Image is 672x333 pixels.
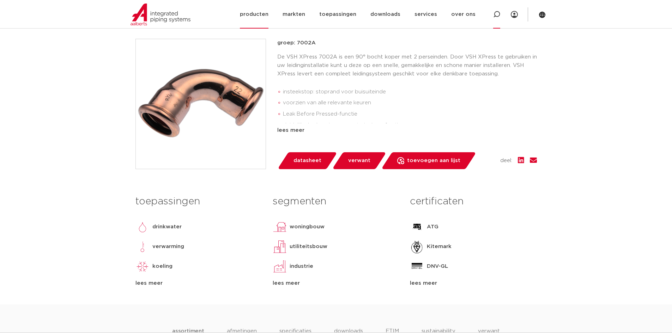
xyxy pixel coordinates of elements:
h3: certificaten [410,195,537,209]
p: Kitemark [427,242,452,251]
img: industrie [273,259,287,273]
p: DNV-GL [427,262,448,271]
img: woningbouw [273,220,287,234]
li: Leak Before Pressed-functie [283,109,537,120]
img: Product Image for VSH XPress Koper bocht 90° (2 x press) [136,39,266,169]
p: drinkwater [152,223,182,231]
li: voorzien van alle relevante keuren [283,97,537,109]
span: datasheet [293,155,321,166]
img: drinkwater [135,220,150,234]
img: Kitemark [410,240,424,254]
span: toevoegen aan lijst [407,155,460,166]
li: insteekstop: stoprand voor buisuiteinde [283,86,537,98]
p: De VSH XPress 7002A is een 90° bocht koper met 2 perseinden. Door VSH XPress te gebruiken in uw l... [277,53,537,78]
div: lees meer [277,126,537,135]
a: datasheet [277,152,337,169]
p: woningbouw [290,223,325,231]
img: utiliteitsbouw [273,240,287,254]
h3: segmenten [273,195,399,209]
span: verwant [348,155,370,166]
a: verwant [332,152,386,169]
img: koeling [135,259,150,273]
img: ATG [410,220,424,234]
p: industrie [290,262,313,271]
div: lees meer [273,279,399,288]
p: koeling [152,262,172,271]
p: ATG [427,223,438,231]
p: verwarming [152,242,184,251]
div: lees meer [135,279,262,288]
span: deel: [500,156,512,165]
p: groep: 7002A [277,39,537,47]
div: lees meer [410,279,537,288]
img: DNV-GL [410,259,424,273]
h3: toepassingen [135,195,262,209]
img: verwarming [135,240,150,254]
li: duidelijke herkenning van materiaal en afmeting [283,120,537,131]
p: utiliteitsbouw [290,242,327,251]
